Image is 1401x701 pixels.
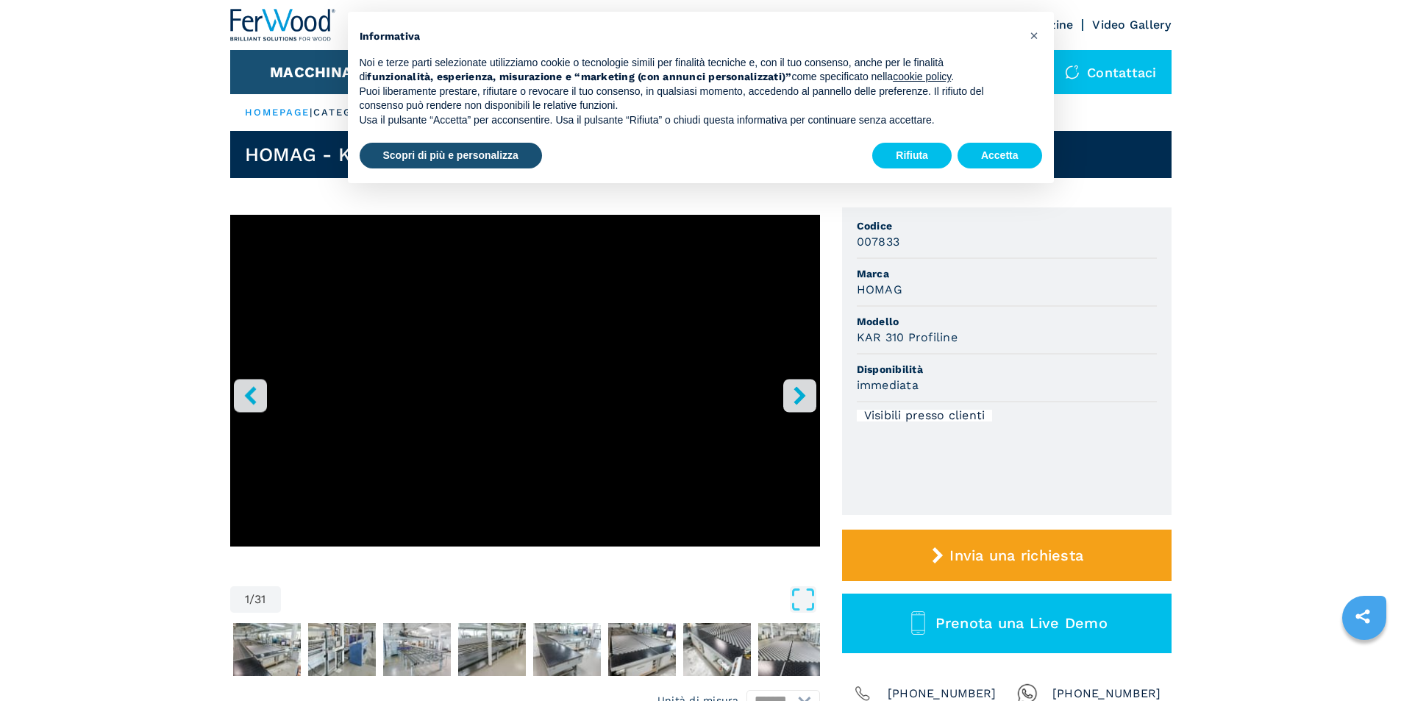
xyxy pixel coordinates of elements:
[680,620,754,679] button: Go to Slide 8
[1050,50,1172,94] div: Contattaci
[245,107,310,118] a: HOMEPAGE
[683,623,751,676] img: faf74eca851c99114d8cc1d3bc4082b5
[230,9,336,41] img: Ferwood
[380,620,454,679] button: Go to Slide 4
[313,106,380,119] p: category |
[360,113,1019,128] p: Usa il pulsante “Accetta” per acconsentire. Usa il pulsante “Rifiuta” o chiudi questa informativa...
[533,623,601,676] img: baa86c1f693e1358b6fbd35d8adf7ef9
[234,379,267,412] button: left-button
[857,329,958,346] h3: KAR 310 Profiline
[383,623,451,676] img: 6bebcffffa4e3c4f014721cc9b0b0b2a
[758,623,826,676] img: a3df732c408754976559de7c0b07762e
[458,623,526,676] img: 5286893d4e1217d860fd1dfd1911b0fa
[1065,65,1080,79] img: Contattaci
[455,620,529,679] button: Go to Slide 5
[857,233,900,250] h3: 007833
[605,620,679,679] button: Go to Slide 7
[1023,24,1047,47] button: Chiudi questa informativa
[1092,18,1171,32] a: Video Gallery
[857,377,919,394] h3: immediata
[857,362,1157,377] span: Disponibilità
[935,614,1108,632] span: Prenota una Live Demo
[360,56,1019,85] p: Noi e terze parti selezionate utilizziamo cookie o tecnologie simili per finalità tecniche e, con...
[842,530,1172,581] button: Invia una richiesta
[360,143,542,169] button: Scopri di più e personalizza
[360,85,1019,113] p: Puoi liberamente prestare, rifiutare o revocare il tuo consenso, in qualsiasi momento, accedendo ...
[608,623,676,676] img: 35c5638f1a3d05181f671ecb1895b50b
[249,594,254,605] span: /
[310,107,313,118] span: |
[958,143,1042,169] button: Accetta
[755,620,829,679] button: Go to Slide 9
[1030,26,1038,44] span: ×
[367,71,791,82] strong: funzionalità, esperienza, misurazione e “marketing (con annunci personalizzati)”
[305,620,379,679] button: Go to Slide 3
[230,215,820,547] iframe: YouTube video player
[872,143,952,169] button: Rifiuta
[1344,598,1381,635] a: sharethis
[530,620,604,679] button: Go to Slide 6
[893,71,951,82] a: cookie policy
[254,594,266,605] span: 31
[857,410,993,421] div: Visibili presso clienti
[233,623,301,676] img: 67de8788015ef9814bafe30b49884498
[230,620,304,679] button: Go to Slide 2
[245,143,499,166] h1: HOMAG - KAR 310 Profiline
[842,594,1172,653] button: Prenota una Live Demo
[857,266,1157,281] span: Marca
[857,281,902,298] h3: HOMAG
[230,215,820,572] div: Go to Slide 1
[230,620,820,679] nav: Thumbnail Navigation
[857,314,1157,329] span: Modello
[783,379,816,412] button: right-button
[245,594,249,605] span: 1
[857,218,1157,233] span: Codice
[360,29,1019,44] h2: Informativa
[949,547,1083,564] span: Invia una richiesta
[270,63,368,81] button: Macchinari
[285,586,816,613] button: Open Fullscreen
[308,623,376,676] img: 29f12d8ca1083da9a7ebe064fed2c0a1
[1338,635,1390,690] iframe: Chat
